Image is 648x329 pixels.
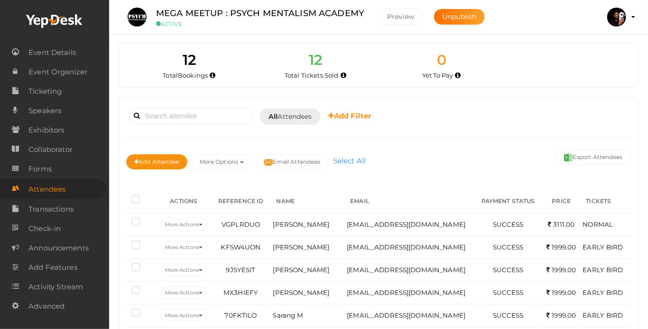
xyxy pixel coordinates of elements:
[341,73,346,78] i: Total number of tickets sold
[157,190,211,213] th: ACTIONS
[474,190,543,213] th: PAYMENT STATUS
[160,241,207,254] button: More Actions
[493,221,524,228] span: SUCCESS
[160,286,207,299] button: More Actions
[28,200,74,219] span: Transactions
[273,266,330,274] span: [PERSON_NAME]
[28,101,61,120] span: Speakers
[28,160,52,178] span: Forms
[264,158,273,167] img: mail-filled.svg
[556,150,631,165] button: Export Attendees
[210,73,215,78] i: Total number of bookings
[347,289,465,296] span: [EMAIL_ADDRESS][DOMAIN_NAME]
[128,8,147,27] img: G2P0J3CT_small.png
[28,258,77,277] span: Add Features
[156,7,364,20] label: MEGA MEETUP : PSYCH MENTALISM ACADEMY
[28,43,76,62] span: Event Details
[422,71,453,79] span: Yet To Pay
[28,180,65,199] span: Attendees
[28,121,64,140] span: Exhibitors
[309,51,322,69] span: 12
[328,111,371,120] b: Add Filter
[225,311,257,319] span: 70FKTILO
[583,289,623,296] span: EARLY BIRD
[344,190,474,213] th: EMAIL
[160,264,207,276] button: More Actions
[546,266,576,274] span: 1999.00
[455,73,461,78] i: Accepted and yet to make payment
[493,243,524,251] span: SUCCESS
[218,197,264,205] span: REFERENCE ID
[285,71,339,79] span: Total Tickets Sold
[546,289,576,296] span: 1999.00
[223,289,258,296] span: MX3HIEFY
[160,309,207,322] button: More Actions
[493,266,524,274] span: SUCCESS
[607,8,626,27] img: AAcHTtfSJ9J3dNcMIDU-wjJZbBTHNqoqCd1Ln5-flDJrtg=s100
[564,153,573,162] img: excel.svg
[268,112,312,122] span: Attendees
[273,311,304,319] span: Sarang M
[546,311,576,319] span: 1999.00
[192,154,252,169] button: More Options
[271,190,345,213] th: NAME
[331,156,368,165] a: Select All
[163,71,208,79] span: Total
[28,297,65,316] span: Advanced
[126,154,187,169] button: Add Attendee
[273,289,330,296] span: [PERSON_NAME]
[273,243,330,251] span: [PERSON_NAME]
[256,154,329,169] button: Email Attendees
[437,51,446,69] span: 0
[347,221,465,228] span: [EMAIL_ADDRESS][DOMAIN_NAME]
[28,219,61,238] span: Check-in
[222,221,260,228] span: VGPLRDUO
[542,190,580,213] th: PRICE
[226,266,256,274] span: 9JSYESIT
[28,277,83,296] span: Activity Stream
[583,266,623,274] span: EARLY BIRD
[379,9,423,25] button: Preview
[268,112,278,121] b: All
[347,311,465,319] span: [EMAIL_ADDRESS][DOMAIN_NAME]
[434,9,484,25] button: Unpublish
[583,221,613,228] span: NORMAL
[28,82,62,101] span: Ticketing
[347,243,465,251] span: [EMAIL_ADDRESS][DOMAIN_NAME]
[347,266,465,274] span: [EMAIL_ADDRESS][DOMAIN_NAME]
[546,243,576,251] span: 1999.00
[493,289,524,296] span: SUCCESS
[273,221,330,228] span: [PERSON_NAME]
[583,243,623,251] span: EARLY BIRD
[548,221,574,228] span: 3111.00
[28,140,73,159] span: Collaborator
[178,71,208,79] span: Bookings
[442,12,476,21] span: Unpublish
[493,311,524,319] span: SUCCESS
[156,20,364,27] small: ACTIVE
[129,107,252,124] input: Search attendee
[28,239,89,258] span: Announcements
[183,51,196,69] span: 12
[160,218,207,231] button: More Actions
[28,62,87,81] span: Event Organizer
[581,190,631,213] th: TICKETS
[583,311,623,319] span: EARLY BIRD
[221,243,261,251] span: KFSW4UON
